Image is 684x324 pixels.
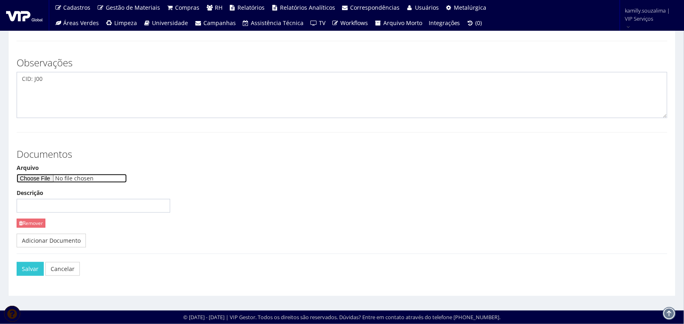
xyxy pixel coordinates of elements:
[45,262,80,276] a: Cancelar
[341,19,368,27] span: Workflows
[114,19,137,27] span: Limpeza
[140,15,192,31] a: Universidade
[319,19,325,27] span: TV
[280,4,335,11] span: Relatórios Analíticos
[64,19,99,27] span: Áreas Verdes
[64,4,91,11] span: Cadastros
[106,4,160,11] span: Gestão de Materiais
[329,15,372,31] a: Workflows
[203,19,236,27] span: Campanhas
[17,149,667,159] h3: Documentos
[17,234,86,248] a: Adicionar Documento
[476,19,482,27] span: (0)
[429,19,460,27] span: Integrações
[372,15,426,31] a: Arquivo Morto
[51,15,103,31] a: Áreas Verdes
[351,4,400,11] span: Correspondências
[215,4,222,11] span: RH
[415,4,439,11] span: Usuários
[17,57,667,68] h3: Observações
[625,6,673,23] span: kamilly.souzalima | VIP Serviços
[383,19,422,27] span: Arquivo Morto
[454,4,487,11] span: Metalúrgica
[17,262,44,276] button: Salvar
[175,4,200,11] span: Compras
[238,4,265,11] span: Relatórios
[192,15,239,31] a: Campanhas
[6,9,43,21] img: logo
[239,15,307,31] a: Assistência Técnica
[152,19,188,27] span: Universidade
[184,314,501,322] div: © [DATE] - [DATE] | VIP Gestor. Todos os direitos são reservados. Dúvidas? Entre em contato atrav...
[425,15,464,31] a: Integrações
[103,15,141,31] a: Limpeza
[17,219,45,227] a: Remover
[17,189,43,197] label: Descrição
[464,15,485,31] a: (0)
[307,15,329,31] a: TV
[17,164,39,172] label: Arquivo
[251,19,304,27] span: Assistência Técnica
